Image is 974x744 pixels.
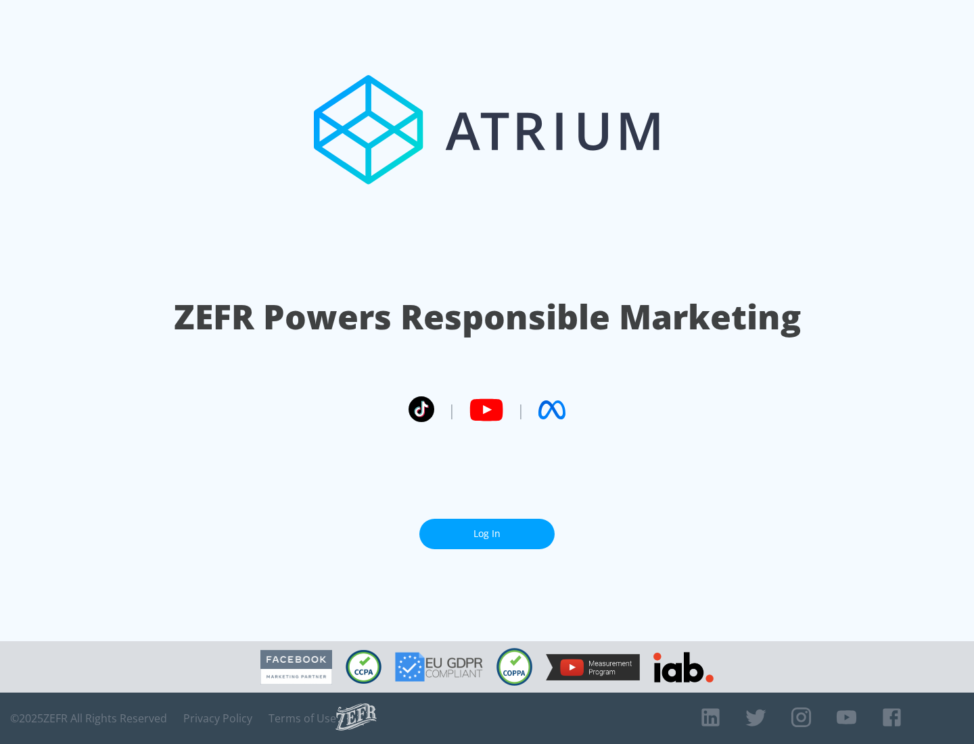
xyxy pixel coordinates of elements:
img: YouTube Measurement Program [546,654,640,680]
a: Privacy Policy [183,712,252,725]
img: COPPA Compliant [496,648,532,686]
a: Log In [419,519,555,549]
span: | [517,400,525,420]
h1: ZEFR Powers Responsible Marketing [174,294,801,340]
img: IAB [653,652,714,682]
span: | [448,400,456,420]
img: CCPA Compliant [346,650,381,684]
img: Facebook Marketing Partner [260,650,332,684]
a: Terms of Use [269,712,336,725]
span: © 2025 ZEFR All Rights Reserved [10,712,167,725]
img: GDPR Compliant [395,652,483,682]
